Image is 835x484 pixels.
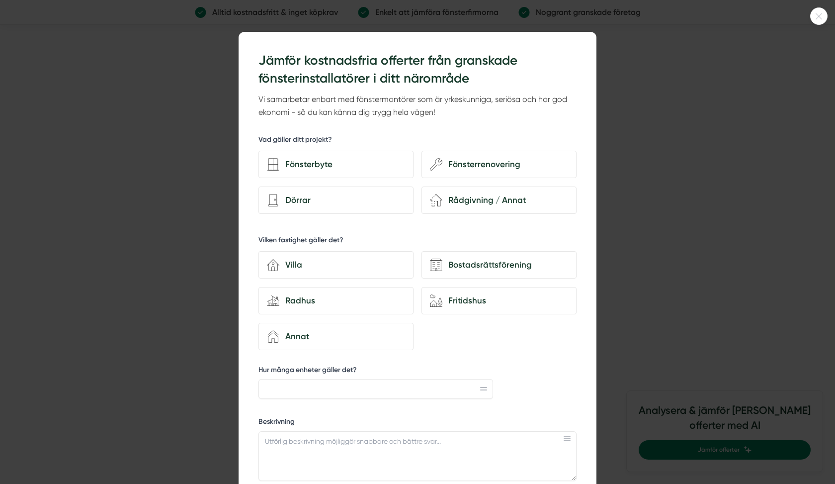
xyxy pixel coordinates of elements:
[258,417,577,429] label: Beskrivning
[258,52,577,88] h3: Jämför kostnadsfria offerter från granskade fönsterinstallatörer i ditt närområde
[258,135,332,147] h5: Vad gäller ditt projekt?
[258,93,577,119] p: Vi samarbetar enbart med fönstermontörer som är yrkeskunniga, seriösa och har god ekonomi - så du...
[258,365,493,378] label: Hur många enheter gäller det?
[258,235,343,248] h5: Vilken fastighet gäller det?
